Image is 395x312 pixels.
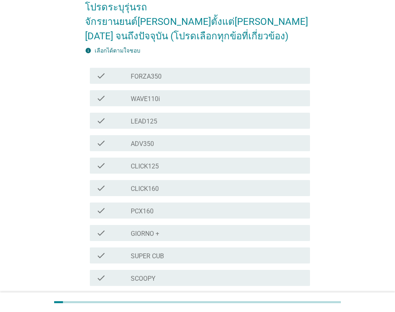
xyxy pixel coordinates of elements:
[131,252,164,260] label: SUPER CUB
[85,47,91,54] i: info
[96,251,106,260] i: check
[131,118,157,126] label: LEAD125
[96,116,106,126] i: check
[96,161,106,170] i: check
[131,162,159,170] label: CLICK125
[95,47,140,54] label: เลือกได้ตามใจชอบ
[131,73,162,81] label: FORZA350
[96,183,106,193] i: check
[96,71,106,81] i: check
[131,185,159,193] label: CLICK160
[131,275,156,283] label: SCOOPY
[96,138,106,148] i: check
[131,95,160,103] label: WAVE110i
[96,206,106,215] i: check
[131,207,154,215] label: PCX160
[96,273,106,283] i: check
[96,228,106,238] i: check
[131,140,154,148] label: ADV350
[131,230,159,238] label: GIORNO +
[96,93,106,103] i: check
